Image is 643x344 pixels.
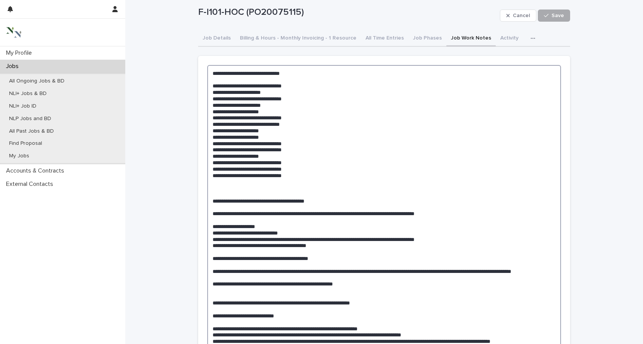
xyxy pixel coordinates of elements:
p: External Contacts [3,181,59,188]
span: Cancel [513,13,530,18]
p: Jobs [3,63,25,70]
button: Cancel [500,10,536,22]
p: All Ongoing Jobs & BD [3,78,71,84]
button: Activity [496,31,523,47]
p: NLP Jobs and BD [3,116,57,122]
p: NLI+ Jobs & BD [3,90,53,97]
span: Save [552,13,564,18]
p: Accounts & Contracts [3,167,70,174]
p: My Jobs [3,153,35,159]
p: F-I101-HOC (PO20075115) [198,7,497,18]
button: Job Phases [408,31,446,47]
p: My Profile [3,49,38,57]
button: Billing & Hours - Monthly Invoicing - 1 Resource [235,31,361,47]
p: All Past Jobs & BD [3,128,60,135]
p: Find Proposal [3,140,48,147]
button: Job Details [198,31,235,47]
button: Job Work Notes [446,31,496,47]
img: 3bAFpBnQQY6ys9Fa9hsD [6,25,21,40]
p: NLI+ Job ID [3,103,43,109]
button: All Time Entries [361,31,408,47]
button: Save [538,10,570,22]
